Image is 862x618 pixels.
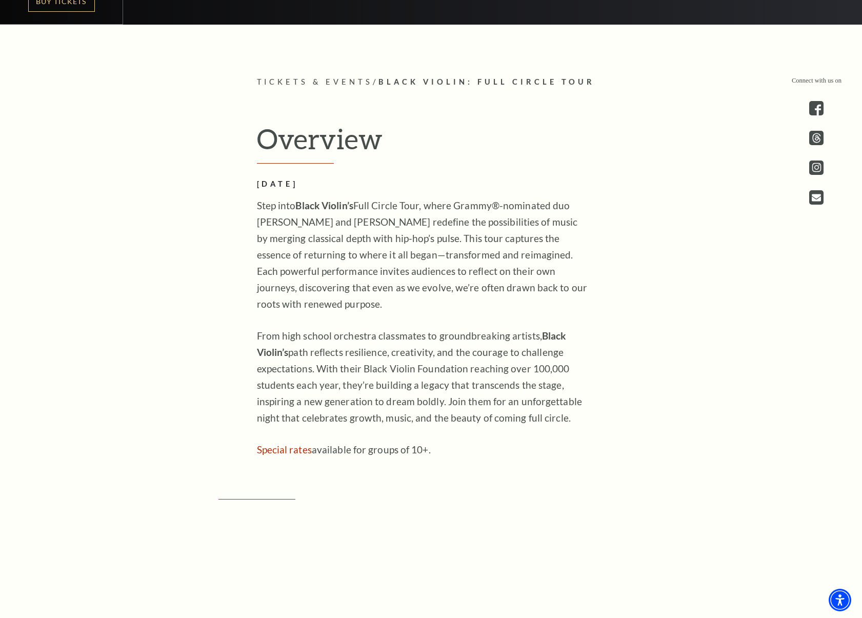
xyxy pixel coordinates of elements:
span: Black Violin: Full Circle Tour [378,77,595,86]
p: / [257,76,606,89]
h2: Overview [257,122,606,164]
p: Step into Full Circle Tour, where Grammy®-nominated duo [PERSON_NAME] and [PERSON_NAME] redefine ... [257,197,590,312]
a: facebook - open in a new tab [809,101,824,115]
p: available for groups of 10+. [257,442,590,458]
a: Open this option - open in a new tab [809,190,824,205]
a: instagram - open in a new tab [809,161,824,175]
a: threads.com - open in a new tab [809,131,824,145]
p: Connect with us on [792,76,841,86]
strong: Black Violin’s [295,200,353,211]
p: From high school orchestra classmates to groundbreaking artists, path reflects resilience, creati... [257,328,590,426]
h2: [DATE] [257,178,590,191]
div: Accessibility Menu [829,589,851,611]
a: Special rates [257,444,312,455]
span: Tickets & Events [257,77,373,86]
